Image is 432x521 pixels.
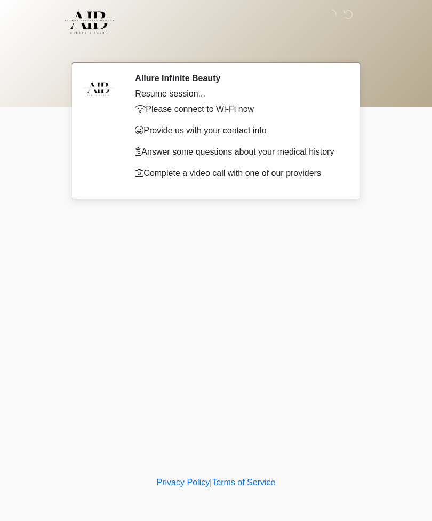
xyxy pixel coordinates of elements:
img: Agent Avatar [83,73,115,105]
img: Allure Infinite Beauty Logo [64,8,115,37]
p: Please connect to Wi-Fi now [135,103,341,116]
p: Provide us with your contact info [135,124,341,137]
p: Answer some questions about your medical history [135,146,341,158]
a: Privacy Policy [157,478,210,487]
h1: ‎ ‎ [67,38,365,58]
div: Resume session... [135,87,341,100]
p: Complete a video call with one of our providers [135,167,341,180]
a: | [210,478,212,487]
a: Terms of Service [212,478,275,487]
h2: Allure Infinite Beauty [135,73,341,83]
